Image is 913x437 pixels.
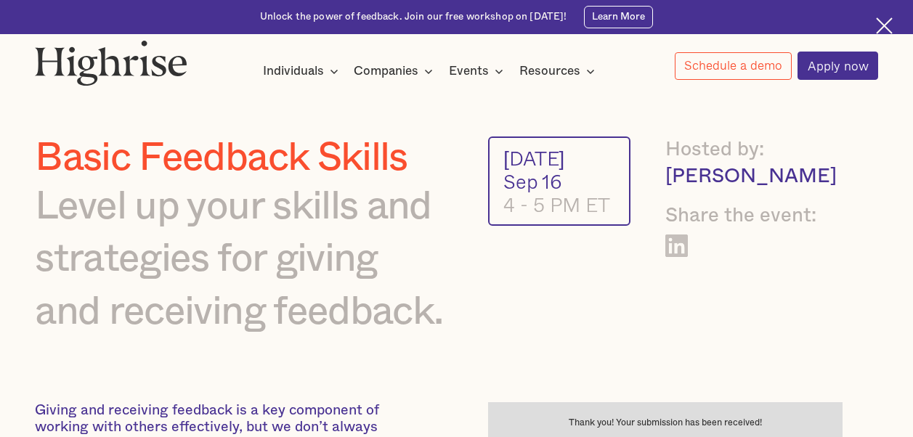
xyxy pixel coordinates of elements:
div: Thank you! Your submission has been received! [503,417,828,429]
div: Hosted by: [665,136,843,163]
div: Unlock the power of feedback. Join our free workshop on [DATE]! [260,10,567,24]
div: 16 [542,170,562,193]
div: Events [449,62,489,80]
div: 4 - 5 PM ET [503,193,614,216]
img: Highrise logo [35,40,187,86]
h1: Basic Feedback Skills [35,136,450,180]
a: Learn More [584,6,653,28]
div: [PERSON_NAME] [665,163,843,189]
div: Companies [354,62,437,80]
div: Sep [503,170,538,193]
div: Resources [519,62,580,80]
div: Individuals [263,62,324,80]
div: Share the event: [665,203,843,229]
div: Events [449,62,508,80]
div: Resources [519,62,599,80]
a: Schedule a demo [675,52,792,80]
div: [DATE] [503,147,614,170]
a: Share on LinkedIn [665,234,688,257]
div: Level up your skills and strategies for giving and receiving feedback. [35,181,450,340]
a: Apply now [798,52,878,80]
div: Individuals [263,62,343,80]
img: Cross icon [876,17,893,34]
div: Companies [354,62,418,80]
